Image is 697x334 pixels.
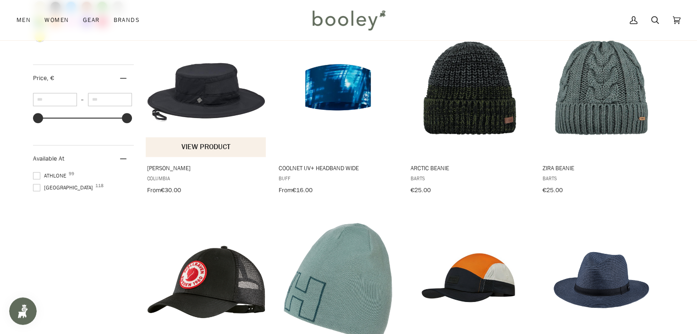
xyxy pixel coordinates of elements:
span: , € [47,74,54,82]
span: Brands [113,16,140,25]
a: CoolNet UV+ Headband Wide [277,20,399,197]
span: 118 [95,183,104,188]
span: From [147,186,161,194]
iframe: Button to open loyalty program pop-up [9,297,37,325]
span: €25.00 [542,186,562,194]
span: €16.00 [292,186,313,194]
img: Columbia Bora Bora Booney Black - Booley Galway [146,28,267,149]
a: Zira Beanie [541,20,662,197]
span: – [77,96,88,103]
span: Arctic Beanie [411,164,529,172]
span: Women [44,16,69,25]
input: Minimum value [33,93,77,106]
span: 99 [69,172,74,176]
span: Athlone [33,172,69,180]
span: Barts [542,174,661,182]
span: [GEOGRAPHIC_DATA] [33,183,96,192]
img: Barts Arctic Beanie Army - Booley Galway [409,28,531,149]
span: Men [16,16,31,25]
span: €25.00 [411,186,431,194]
span: Columbia [147,174,266,182]
span: CoolNet UV+ Headband Wide [279,164,397,172]
span: Buff [279,174,397,182]
span: Gear [83,16,100,25]
span: Colour: Yellow [35,31,45,41]
span: Barts [411,174,529,182]
span: Zira Beanie [542,164,661,172]
img: Booley [308,7,389,33]
button: View product [146,137,266,157]
input: Maximum value [88,93,132,106]
span: [PERSON_NAME] [147,164,266,172]
span: Available At [33,154,64,163]
span: Price [33,74,54,82]
span: From [279,186,292,194]
img: Barts Zira Beanie Dark Celadon - Booley Galway [541,28,662,149]
img: Buff CoolNet UV+ Headband Wide Attel Blue - Booley Galway [277,28,399,149]
a: Arctic Beanie [409,20,531,197]
a: Bora Bora Booney [146,20,267,197]
span: €30.00 [161,186,181,194]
